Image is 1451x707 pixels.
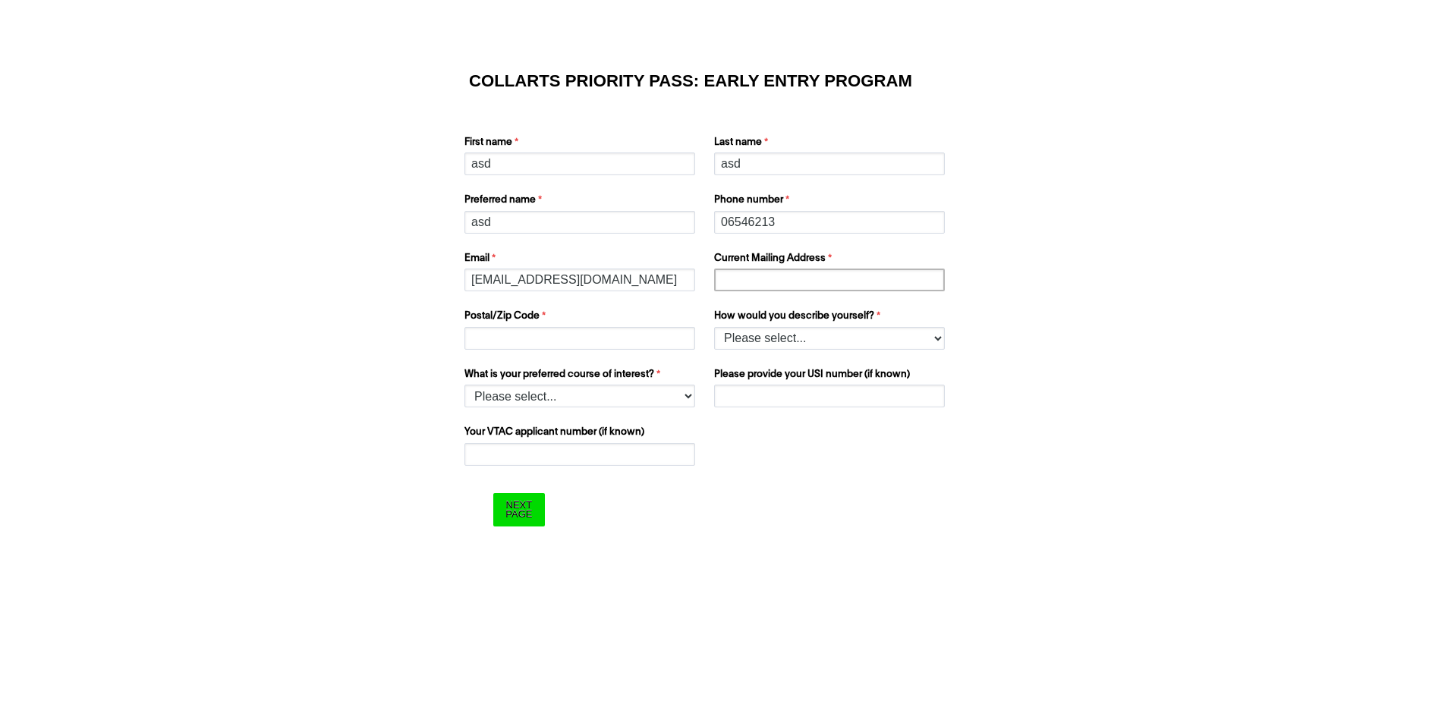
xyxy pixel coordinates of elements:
input: Email [464,269,695,291]
input: Last name [714,152,945,175]
label: How would you describe yourself? [714,309,949,327]
label: Postal/Zip Code [464,309,699,327]
label: What is your preferred course of interest? [464,367,699,385]
input: Current Mailing Address [714,269,945,291]
input: Postal/Zip Code [464,327,695,350]
label: Email [464,251,699,269]
h1: COLLARTS PRIORITY PASS: EARLY ENTRY PROGRAM [469,74,982,89]
label: Current Mailing Address [714,251,949,269]
label: First name [464,135,699,153]
label: Please provide your USI number (if known) [714,367,949,385]
input: Next Page [493,493,544,526]
input: Preferred name [464,211,695,234]
label: Last name [714,135,949,153]
input: First name [464,152,695,175]
select: How would you describe yourself? [714,327,945,350]
label: Phone number [714,193,949,211]
input: Your VTAC applicant number (if known) [464,443,695,466]
select: What is your preferred course of interest? [464,385,695,407]
label: Your VTAC applicant number (if known) [464,425,699,443]
label: Preferred name [464,193,699,211]
input: Phone number [714,211,945,234]
input: Please provide your USI number (if known) [714,385,945,407]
